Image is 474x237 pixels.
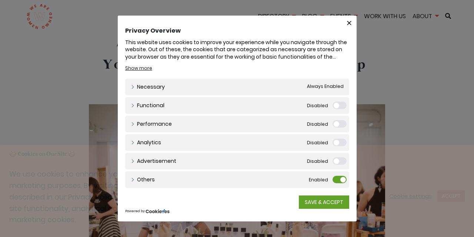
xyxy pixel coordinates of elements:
[131,102,164,109] a: Functional
[131,83,165,91] a: Necessary
[131,139,161,147] a: Analytics
[307,83,344,91] span: Always Enabled
[299,195,349,209] a: SAVE & ACCEPT
[125,65,152,72] a: Show more
[125,39,349,61] div: This website uses cookies to improve your experience while you navigate through the website. Out ...
[125,209,349,214] div: Powered by
[125,27,349,35] h4: Privacy Overview
[146,209,170,214] img: CookieYes Logo
[131,157,176,165] a: Advertisement
[131,120,172,128] a: Performance
[131,176,155,184] a: Others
